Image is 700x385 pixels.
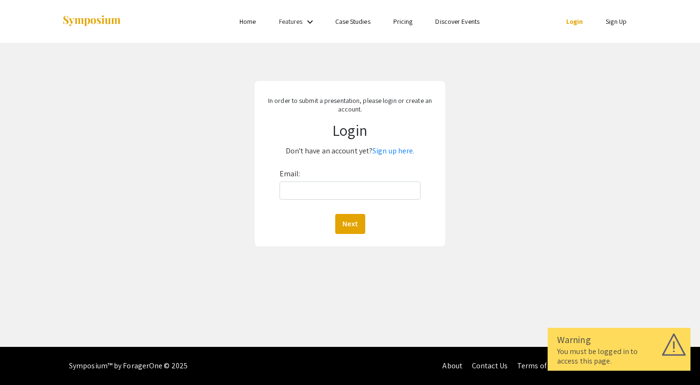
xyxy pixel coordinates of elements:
a: Login [566,17,583,26]
button: Next [335,214,365,234]
a: About [442,361,462,371]
a: Sign Up [606,17,627,26]
div: Symposium™ by ForagerOne © 2025 [69,347,188,385]
label: Email: [280,166,300,182]
a: Pricing [393,17,413,26]
p: Don't have an account yet? [262,143,439,159]
h1: Login [262,121,439,139]
div: Warning [557,333,681,347]
div: You must be logged in to access this page. [557,347,681,366]
mat-icon: Expand Features list [304,16,316,28]
a: Contact Us [472,361,508,371]
a: Features [279,17,303,26]
img: Symposium by ForagerOne [62,15,121,28]
a: Home [240,17,256,26]
a: Terms of Service [517,361,571,371]
a: Sign up here. [372,146,414,156]
p: In order to submit a presentation, please login or create an account. [262,96,439,113]
a: Discover Events [435,17,480,26]
a: Case Studies [335,17,370,26]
